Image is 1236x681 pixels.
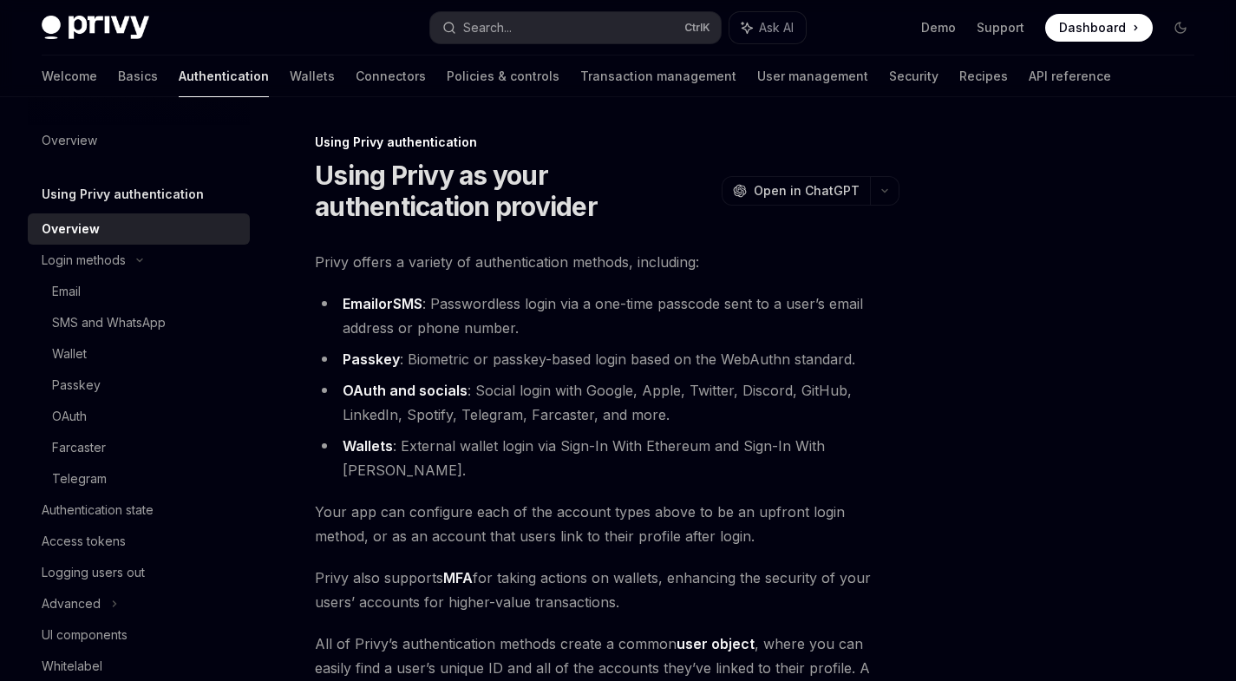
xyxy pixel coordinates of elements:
[42,531,126,552] div: Access tokens
[28,125,250,156] a: Overview
[290,56,335,97] a: Wallets
[28,557,250,588] a: Logging users out
[959,56,1008,97] a: Recipes
[52,375,101,396] div: Passkey
[315,500,899,548] span: Your app can configure each of the account types above to be an upfront login method, or as an ac...
[42,500,154,521] div: Authentication state
[759,19,794,36] span: Ask AI
[729,12,806,43] button: Ask AI
[179,56,269,97] a: Authentication
[42,250,126,271] div: Login methods
[42,656,102,677] div: Whitelabel
[343,382,468,400] a: OAuth and socials
[315,378,899,427] li: : Social login with Google, Apple, Twitter, Discord, GitHub, LinkedIn, Spotify, Telegram, Farcast...
[722,176,870,206] button: Open in ChatGPT
[42,562,145,583] div: Logging users out
[343,295,422,313] strong: or
[52,468,107,489] div: Telegram
[52,312,166,333] div: SMS and WhatsApp
[343,437,393,455] a: Wallets
[42,625,128,645] div: UI components
[315,134,899,151] div: Using Privy authentication
[28,338,250,370] a: Wallet
[977,19,1024,36] a: Support
[463,17,512,38] div: Search...
[42,219,100,239] div: Overview
[28,432,250,463] a: Farcaster
[28,619,250,651] a: UI components
[28,276,250,307] a: Email
[580,56,736,97] a: Transaction management
[42,593,101,614] div: Advanced
[315,250,899,274] span: Privy offers a variety of authentication methods, including:
[42,16,149,40] img: dark logo
[315,434,899,482] li: : External wallet login via Sign-In With Ethereum and Sign-In With [PERSON_NAME].
[1029,56,1111,97] a: API reference
[315,291,899,340] li: : Passwordless login via a one-time passcode sent to a user’s email address or phone number.
[889,56,938,97] a: Security
[921,19,956,36] a: Demo
[52,437,106,458] div: Farcaster
[118,56,158,97] a: Basics
[42,184,204,205] h5: Using Privy authentication
[757,56,868,97] a: User management
[315,160,715,222] h1: Using Privy as your authentication provider
[315,566,899,614] span: Privy also supports for taking actions on wallets, enhancing the security of your users’ accounts...
[28,370,250,401] a: Passkey
[42,56,97,97] a: Welcome
[1059,19,1126,36] span: Dashboard
[28,463,250,494] a: Telegram
[28,213,250,245] a: Overview
[447,56,559,97] a: Policies & controls
[1167,14,1194,42] button: Toggle dark mode
[52,344,87,364] div: Wallet
[315,347,899,371] li: : Biometric or passkey-based login based on the WebAuthn standard.
[430,12,720,43] button: Search...CtrlK
[754,182,860,200] span: Open in ChatGPT
[443,569,473,587] a: MFA
[52,281,81,302] div: Email
[343,295,378,313] a: Email
[52,406,87,427] div: OAuth
[677,635,755,653] a: user object
[393,295,422,313] a: SMS
[343,350,400,369] a: Passkey
[28,494,250,526] a: Authentication state
[42,130,97,151] div: Overview
[356,56,426,97] a: Connectors
[684,21,710,35] span: Ctrl K
[1045,14,1153,42] a: Dashboard
[28,401,250,432] a: OAuth
[28,526,250,557] a: Access tokens
[28,307,250,338] a: SMS and WhatsApp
